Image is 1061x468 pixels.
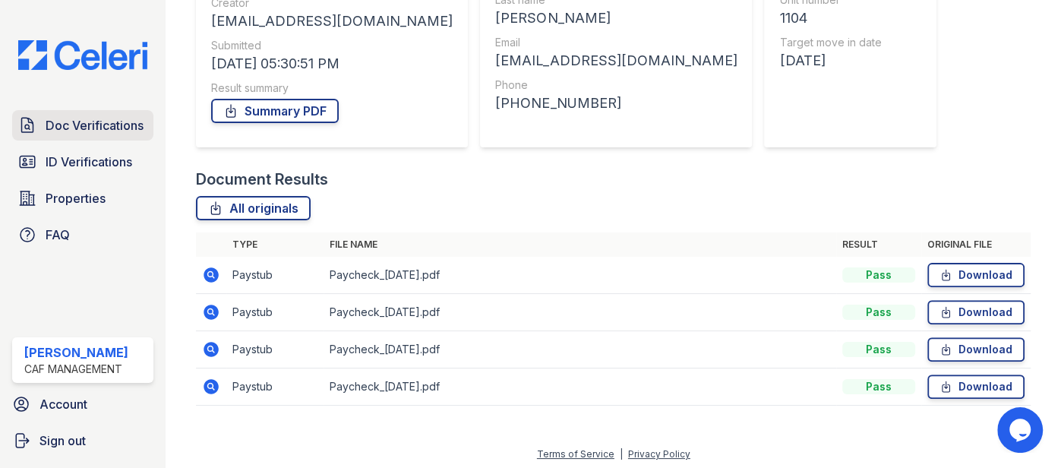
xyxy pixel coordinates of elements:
td: Paystub [226,368,324,406]
td: Paycheck_[DATE].pdf [324,331,836,368]
div: [PERSON_NAME] [495,8,737,29]
div: Submitted [211,38,453,53]
td: Paystub [226,331,324,368]
div: Pass [842,342,915,357]
iframe: chat widget [997,407,1046,453]
a: Download [927,375,1025,399]
div: [DATE] 05:30:51 PM [211,53,453,74]
span: FAQ [46,226,70,244]
a: Download [927,337,1025,362]
div: Pass [842,267,915,283]
img: CE_Logo_Blue-a8612792a0a2168367f1c8372b55b34899dd931a85d93a1a3d3e32e68fde9ad4.png [6,40,159,69]
a: ID Verifications [12,147,153,177]
a: FAQ [12,220,153,250]
td: Paycheck_[DATE].pdf [324,368,836,406]
div: Document Results [196,169,328,190]
th: Original file [921,232,1031,257]
span: ID Verifications [46,153,132,171]
td: Paycheck_[DATE].pdf [324,294,836,331]
div: 1104 [779,8,921,29]
a: Download [927,300,1025,324]
div: [PERSON_NAME] [24,343,128,362]
td: Paystub [226,294,324,331]
div: Phone [495,77,737,93]
a: Doc Verifications [12,110,153,141]
th: Result [836,232,921,257]
div: [PHONE_NUMBER] [495,93,737,114]
td: Paystub [226,257,324,294]
a: Account [6,389,159,419]
span: Properties [46,189,106,207]
div: CAF Management [24,362,128,377]
a: All originals [196,196,311,220]
td: Paycheck_[DATE].pdf [324,257,836,294]
div: Result summary [211,81,453,96]
th: Type [226,232,324,257]
div: Email [495,35,737,50]
a: Properties [12,183,153,213]
a: Sign out [6,425,159,456]
div: [EMAIL_ADDRESS][DOMAIN_NAME] [495,50,737,71]
div: [EMAIL_ADDRESS][DOMAIN_NAME] [211,11,453,32]
a: Download [927,263,1025,287]
th: File name [324,232,836,257]
div: Pass [842,305,915,320]
div: | [620,448,623,460]
a: Summary PDF [211,99,339,123]
span: Sign out [39,432,86,450]
div: Target move in date [779,35,921,50]
a: Privacy Policy [628,448,690,460]
span: Account [39,395,87,413]
div: Pass [842,379,915,394]
a: Terms of Service [537,448,614,460]
div: [DATE] [779,50,921,71]
span: Doc Verifications [46,116,144,134]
